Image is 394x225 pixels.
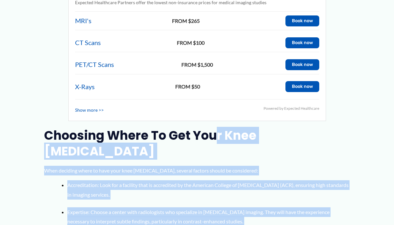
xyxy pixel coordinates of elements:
[75,106,104,114] a: Show more >>
[102,38,279,48] span: FROM $100
[285,81,319,92] button: Book now
[285,15,319,26] button: Book now
[44,166,350,175] p: When deciding where to have your knee [MEDICAL_DATA], several factors should be considered:
[264,105,319,112] div: Powered by Expected Healthcare
[75,81,95,93] a: X-Rays
[75,59,114,70] a: PET/CT Scans
[285,37,319,48] button: Book now
[96,82,279,91] span: FROM $50
[285,59,319,70] button: Book now
[75,37,101,49] a: CT Scans
[93,16,279,26] span: FROM $265
[75,15,91,27] a: MRI's
[44,127,350,159] h2: Choosing Where to Get Your Knee [MEDICAL_DATA]
[67,180,350,199] li: Accreditation: Look for a facility that is accredited by the American College of [MEDICAL_DATA] (...
[116,60,279,70] span: FROM $1,500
